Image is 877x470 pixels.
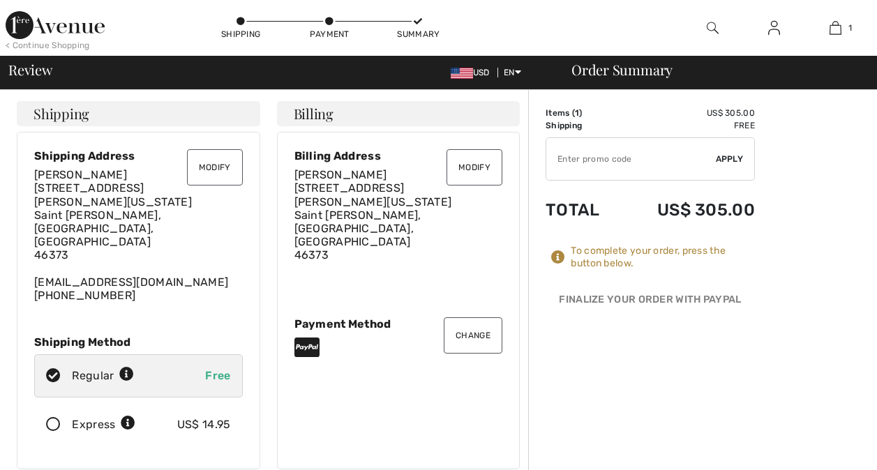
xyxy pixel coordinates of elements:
[294,181,452,261] span: [STREET_ADDRESS][PERSON_NAME][US_STATE] Saint [PERSON_NAME], [GEOGRAPHIC_DATA], [GEOGRAPHIC_DATA]...
[6,11,105,39] img: 1ère Avenue
[555,63,869,77] div: Order Summary
[6,39,90,52] div: < Continue Shopping
[707,20,719,36] img: search the website
[620,107,755,119] td: US$ 305.00
[34,168,243,302] div: [EMAIL_ADDRESS][DOMAIN_NAME] [PHONE_NUMBER]
[34,149,243,162] div: Shipping Address
[447,149,502,185] button: Modify
[34,335,243,349] div: Shipping Method
[308,28,350,40] div: Payment
[830,20,841,36] img: My Bag
[72,416,135,433] div: Express
[294,317,503,331] div: Payment Method
[220,28,262,40] div: Shipping
[788,428,863,463] iframe: Opens a widget where you can find more information
[33,107,89,121] span: Shipping
[575,108,579,118] span: 1
[177,416,231,433] div: US$ 14.95
[546,138,716,180] input: Promo code
[294,107,333,121] span: Billing
[8,63,52,77] span: Review
[768,20,780,36] img: My Info
[546,119,620,132] td: Shipping
[757,20,791,37] a: Sign In
[504,68,521,77] span: EN
[848,22,852,34] span: 1
[805,20,865,36] a: 1
[205,369,230,382] span: Free
[397,28,439,40] div: Summary
[294,168,387,181] span: [PERSON_NAME]
[546,107,620,119] td: Items ( )
[546,186,620,234] td: Total
[620,186,755,234] td: US$ 305.00
[294,149,503,162] div: Billing Address
[34,168,127,181] span: [PERSON_NAME]
[451,68,473,79] img: US Dollar
[571,245,755,270] div: To complete your order, press the button below.
[444,317,502,354] button: Change
[451,68,495,77] span: USD
[620,119,755,132] td: Free
[187,149,243,185] button: Modify
[72,367,134,384] div: Regular
[546,313,755,344] iframe: PayPal-paypal
[34,181,192,261] span: [STREET_ADDRESS][PERSON_NAME][US_STATE] Saint [PERSON_NAME], [GEOGRAPHIC_DATA], [GEOGRAPHIC_DATA]...
[716,153,744,165] span: Apply
[546,292,755,313] div: Finalize Your Order with PayPal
